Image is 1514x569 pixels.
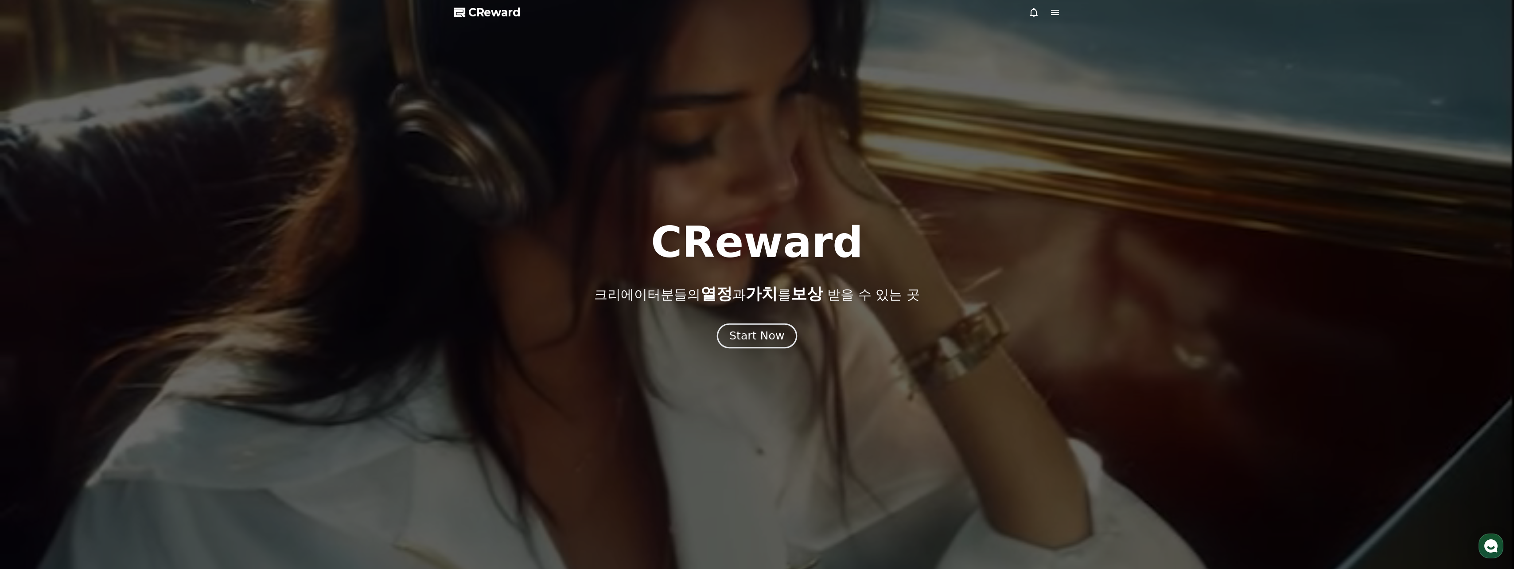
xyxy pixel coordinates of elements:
[791,284,823,303] span: 보상
[594,285,919,303] p: 크리에이터분들의 과 를 받을 수 있는 곳
[28,294,33,301] span: 홈
[651,221,863,264] h1: CReward
[701,284,732,303] span: 열정
[137,294,148,301] span: 설정
[729,328,784,343] div: Start Now
[454,5,521,19] a: CReward
[719,333,795,341] a: Start Now
[3,281,58,303] a: 홈
[114,281,170,303] a: 설정
[717,323,797,349] button: Start Now
[58,281,114,303] a: 대화
[81,295,92,302] span: 대화
[468,5,521,19] span: CReward
[746,284,778,303] span: 가치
